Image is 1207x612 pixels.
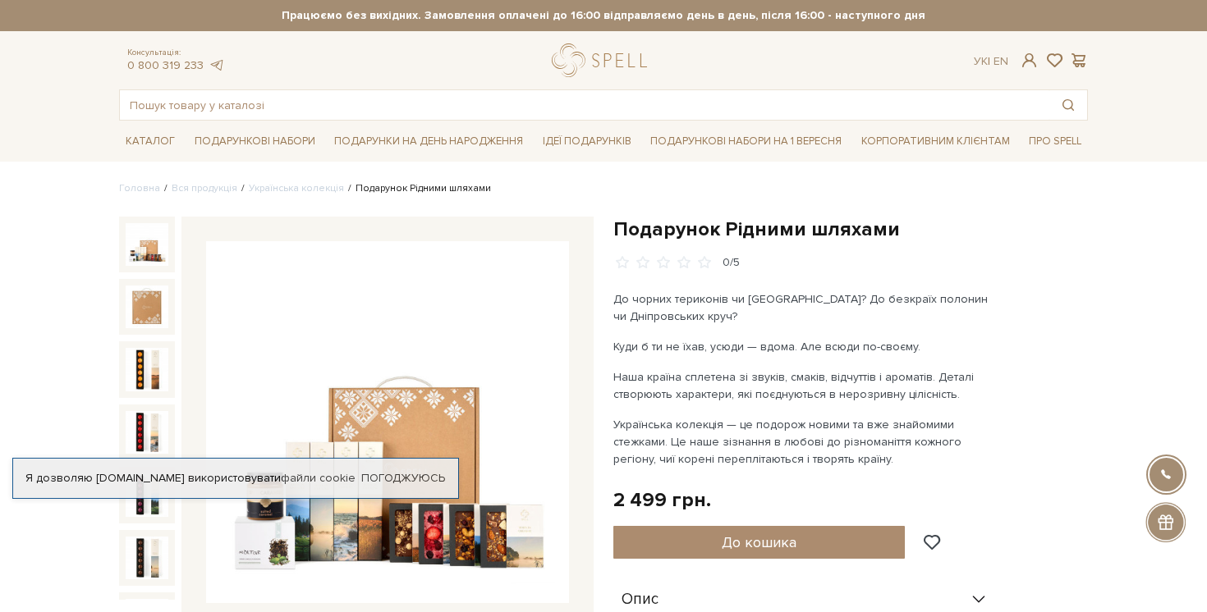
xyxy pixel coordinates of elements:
p: Наша країна сплетена зі звуків, смаків, відчуттів і ароматів. Деталі створюють характери, які поє... [613,368,998,403]
a: Корпоративним клієнтам [855,127,1017,155]
span: До кошика [722,533,796,551]
li: Подарунок Рідними шляхами [344,181,491,196]
a: Про Spell [1022,129,1088,154]
img: Подарунок Рідними шляхами [126,411,168,454]
img: Подарунок Рідними шляхами [126,537,168,579]
p: Куди б ти не їхав, усюди — вдома. Але всюди по-своєму. [613,338,998,355]
span: Опис [622,592,659,607]
strong: Працюємо без вихідних. Замовлення оплачені до 16:00 відправляємо день в день, після 16:00 - насту... [119,8,1088,23]
a: En [994,54,1008,68]
h1: Подарунок Рідними шляхами [613,217,1088,242]
div: Я дозволяю [DOMAIN_NAME] використовувати [13,471,458,486]
img: Подарунок Рідними шляхами [206,241,569,604]
p: До чорних териконів чи [GEOGRAPHIC_DATA]? До безкраїх полонин чи Дніпровських круч? [613,290,998,325]
span: | [988,54,990,68]
a: Погоджуюсь [361,471,445,486]
span: Консультація: [127,48,224,58]
input: Пошук товару у каталозі [120,90,1049,120]
a: Головна [119,182,160,194]
a: Подарунки на День народження [328,129,530,154]
a: Каталог [119,129,181,154]
p: Українська колекція — це подорож новими та вже знайомими стежками. Це наше зізнання в любові до р... [613,416,998,468]
button: До кошика [613,526,905,559]
a: Подарункові набори на 1 Вересня [644,127,848,155]
img: Подарунок Рідними шляхами [126,285,168,328]
div: Ук [974,54,1008,69]
a: 0 800 319 233 [127,58,204,72]
div: 2 499 грн. [613,487,711,513]
a: Українська колекція [249,182,344,194]
a: Подарункові набори [188,129,322,154]
button: Пошук товару у каталозі [1049,90,1087,120]
img: Подарунок Рідними шляхами [126,348,168,390]
a: telegram [208,58,224,72]
div: 0/5 [723,255,740,271]
a: Ідеї подарунків [536,129,638,154]
a: Вся продукція [172,182,237,194]
img: Подарунок Рідними шляхами [126,223,168,266]
a: файли cookie [281,471,356,485]
a: logo [552,43,654,77]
